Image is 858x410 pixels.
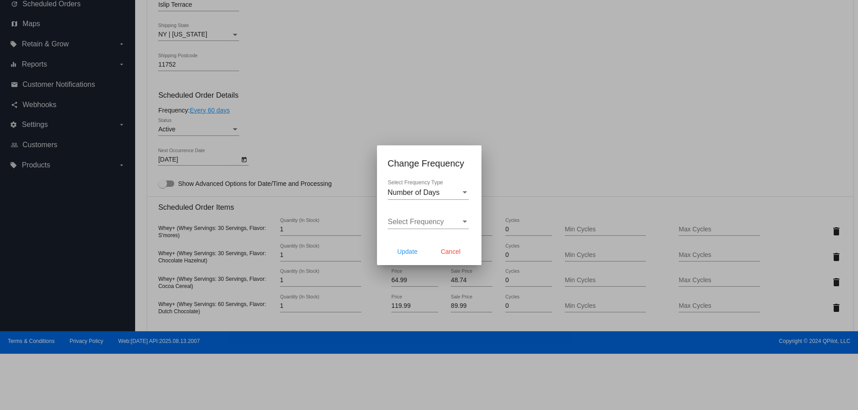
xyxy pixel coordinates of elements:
[388,243,427,260] button: Update
[397,248,418,255] span: Update
[388,218,469,226] mat-select: Select Frequency
[431,243,471,260] button: Cancel
[388,189,440,196] span: Number of Days
[441,248,461,255] span: Cancel
[388,218,444,225] span: Select Frequency
[388,189,469,197] mat-select: Select Frequency Type
[388,156,471,171] h1: Change Frequency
